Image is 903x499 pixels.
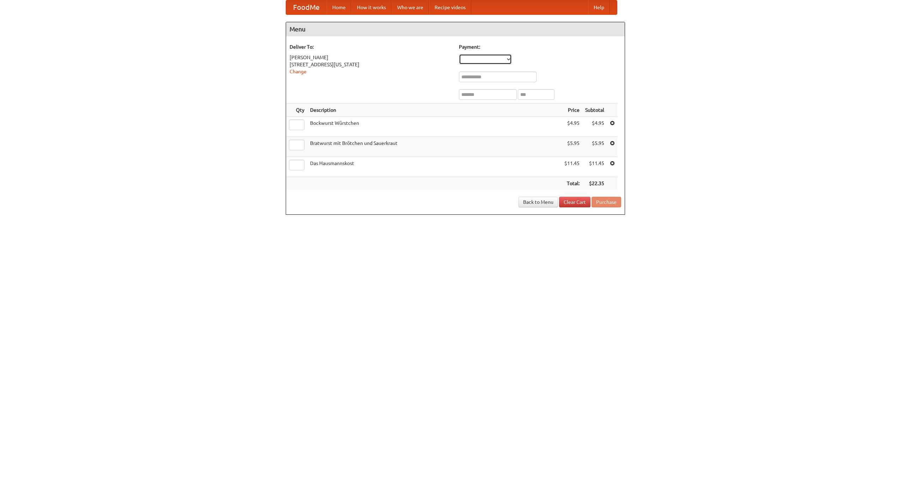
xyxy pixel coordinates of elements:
[307,137,562,157] td: Bratwurst mit Brötchen und Sauerkraut
[582,104,607,117] th: Subtotal
[392,0,429,14] a: Who we are
[290,69,307,74] a: Change
[562,117,582,137] td: $4.95
[286,22,625,36] h4: Menu
[286,104,307,117] th: Qty
[307,157,562,177] td: Das Hausmannskost
[286,0,327,14] a: FoodMe
[307,117,562,137] td: Bockwurst Würstchen
[592,197,621,207] button: Purchase
[582,177,607,190] th: $22.35
[582,137,607,157] td: $5.95
[459,43,621,50] h5: Payment:
[290,61,452,68] div: [STREET_ADDRESS][US_STATE]
[351,0,392,14] a: How it works
[290,43,452,50] h5: Deliver To:
[327,0,351,14] a: Home
[562,177,582,190] th: Total:
[562,104,582,117] th: Price
[290,54,452,61] div: [PERSON_NAME]
[588,0,610,14] a: Help
[582,157,607,177] td: $11.45
[519,197,558,207] a: Back to Menu
[307,104,562,117] th: Description
[562,137,582,157] td: $5.95
[429,0,471,14] a: Recipe videos
[562,157,582,177] td: $11.45
[582,117,607,137] td: $4.95
[559,197,590,207] a: Clear Cart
